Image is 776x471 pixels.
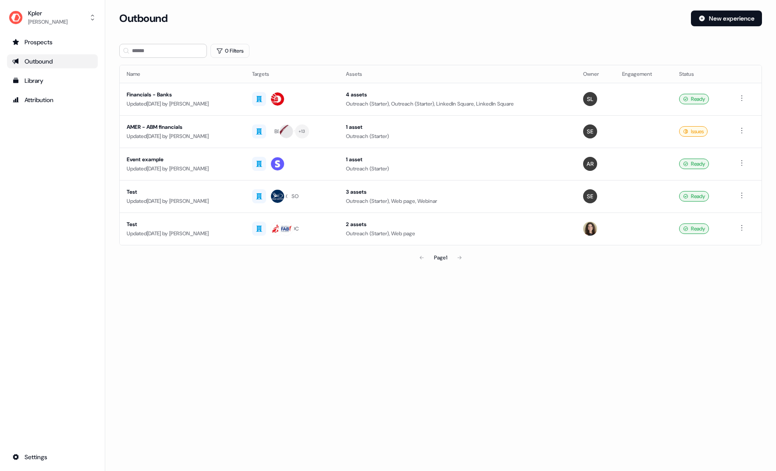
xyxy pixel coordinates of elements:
[210,44,249,58] button: 0 Filters
[672,65,729,83] th: Status
[127,188,238,196] div: Test
[127,90,238,99] div: Financials - Banks
[28,18,68,26] div: [PERSON_NAME]
[583,222,597,236] img: Alexandra
[346,123,569,131] div: 1 asset
[691,11,762,26] button: New experience
[583,92,597,106] img: Shi Jia
[7,54,98,68] a: Go to outbound experience
[12,76,93,85] div: Library
[12,96,93,104] div: Attribution
[346,90,569,99] div: 4 assets
[346,188,569,196] div: 3 assets
[127,164,238,173] div: Updated [DATE] by [PERSON_NAME]
[127,220,238,229] div: Test
[679,126,708,137] div: Issues
[346,99,569,108] div: Outreach (Starter), Outreach (Starter), LinkedIn Square, LinkedIn Square
[583,189,597,203] img: Sabastian
[127,229,238,238] div: Updated [DATE] by [PERSON_NAME]
[583,157,597,171] img: Aleksandra
[339,65,576,83] th: Assets
[119,12,167,25] h3: Outbound
[576,65,615,83] th: Owner
[283,192,290,201] div: SC
[7,35,98,49] a: Go to prospects
[28,9,68,18] div: Kpler
[346,155,569,164] div: 1 asset
[274,127,280,136] div: BE
[245,65,339,83] th: Targets
[299,127,306,135] div: + 13
[127,155,238,164] div: Event example
[12,38,93,46] div: Prospects
[434,253,447,262] div: Page 1
[346,229,569,238] div: Outreach (Starter), Web page
[291,224,299,233] div: OC
[292,192,299,201] div: SO
[12,453,93,461] div: Settings
[7,74,98,88] a: Go to templates
[7,93,98,107] a: Go to attribution
[615,65,672,83] th: Engagement
[679,191,709,202] div: Ready
[583,124,597,138] img: Sabastian
[679,159,709,169] div: Ready
[7,450,98,464] a: Go to integrations
[7,7,98,28] button: Kpler[PERSON_NAME]
[346,132,569,141] div: Outreach (Starter)
[127,197,238,205] div: Updated [DATE] by [PERSON_NAME]
[346,220,569,229] div: 2 assets
[127,132,238,141] div: Updated [DATE] by [PERSON_NAME]
[12,57,93,66] div: Outbound
[127,99,238,108] div: Updated [DATE] by [PERSON_NAME]
[120,65,245,83] th: Name
[679,94,709,104] div: Ready
[679,223,709,234] div: Ready
[127,123,238,131] div: AMER - ABM financials
[346,197,569,205] div: Outreach (Starter), Web page, Webinar
[346,164,569,173] div: Outreach (Starter)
